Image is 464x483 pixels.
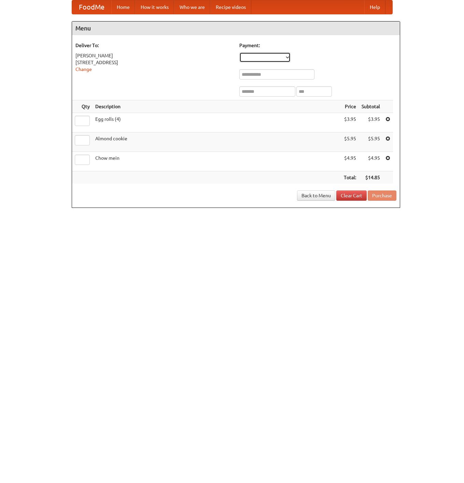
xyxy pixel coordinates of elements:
th: Subtotal [359,100,383,113]
a: How it works [135,0,174,14]
button: Purchase [368,190,396,201]
a: FoodMe [72,0,111,14]
th: Description [93,100,341,113]
th: $14.85 [359,171,383,184]
th: Qty [72,100,93,113]
a: Change [75,67,92,72]
td: $3.95 [341,113,359,132]
a: Clear Cart [336,190,367,201]
td: $3.95 [359,113,383,132]
h5: Payment: [239,42,396,49]
td: $5.95 [341,132,359,152]
a: Help [364,0,385,14]
td: $4.95 [341,152,359,171]
td: $4.95 [359,152,383,171]
div: [STREET_ADDRESS] [75,59,233,66]
td: $5.95 [359,132,383,152]
td: Egg rolls (4) [93,113,341,132]
a: Home [111,0,135,14]
h4: Menu [72,22,400,35]
a: Recipe videos [210,0,251,14]
th: Total: [341,171,359,184]
th: Price [341,100,359,113]
a: Back to Menu [297,190,335,201]
td: Almond cookie [93,132,341,152]
a: Who we are [174,0,210,14]
h5: Deliver To: [75,42,233,49]
td: Chow mein [93,152,341,171]
div: [PERSON_NAME] [75,52,233,59]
